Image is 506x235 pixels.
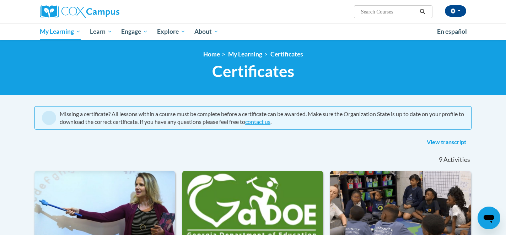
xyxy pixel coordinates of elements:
a: Learn [85,23,117,40]
a: Explore [152,23,190,40]
a: Cox Campus [40,5,175,18]
div: Main menu [29,23,477,40]
a: Home [203,50,220,58]
input: Search Courses [360,7,417,16]
img: Cox Campus [40,5,119,18]
iframe: Button to launch messaging window [478,207,500,229]
a: About [190,23,224,40]
a: Engage [117,23,152,40]
div: Missing a certificate? All lessons within a course must be complete before a certificate can be a... [60,110,464,126]
span: My Learning [40,27,81,36]
button: Search [417,7,428,16]
a: Certificates [270,50,303,58]
span: En español [437,28,467,35]
a: contact us [245,118,270,125]
button: Account Settings [445,5,466,17]
a: En español [432,24,472,39]
a: My Learning [228,50,262,58]
a: My Learning [35,23,85,40]
span: Explore [157,27,185,36]
span: Learn [90,27,112,36]
span: About [194,27,219,36]
span: Certificates [212,62,294,81]
span: Engage [121,27,148,36]
a: View transcript [421,137,472,148]
span: Activities [443,156,470,164]
span: 9 [439,156,442,164]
